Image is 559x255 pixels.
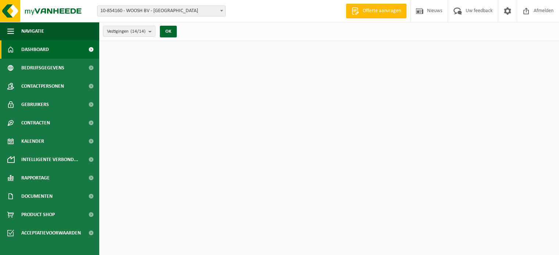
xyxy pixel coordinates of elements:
span: Product Shop [21,205,55,224]
span: Dashboard [21,40,49,59]
span: Gebruikers [21,95,49,114]
count: (14/14) [130,29,146,34]
span: 10-854160 - WOOSH BV - GENT [97,6,226,17]
span: Navigatie [21,22,44,40]
span: Acceptatievoorwaarden [21,224,81,242]
button: Vestigingen(14/14) [103,26,155,37]
span: 10-854160 - WOOSH BV - GENT [97,6,225,16]
span: Bedrijfsgegevens [21,59,64,77]
span: Contactpersonen [21,77,64,95]
span: Kalender [21,132,44,150]
span: Contracten [21,114,50,132]
span: Vestigingen [107,26,146,37]
span: Intelligente verbond... [21,150,78,169]
span: Offerte aanvragen [361,7,403,15]
span: Rapportage [21,169,50,187]
span: Documenten [21,187,53,205]
a: Offerte aanvragen [346,4,406,18]
button: OK [160,26,177,37]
